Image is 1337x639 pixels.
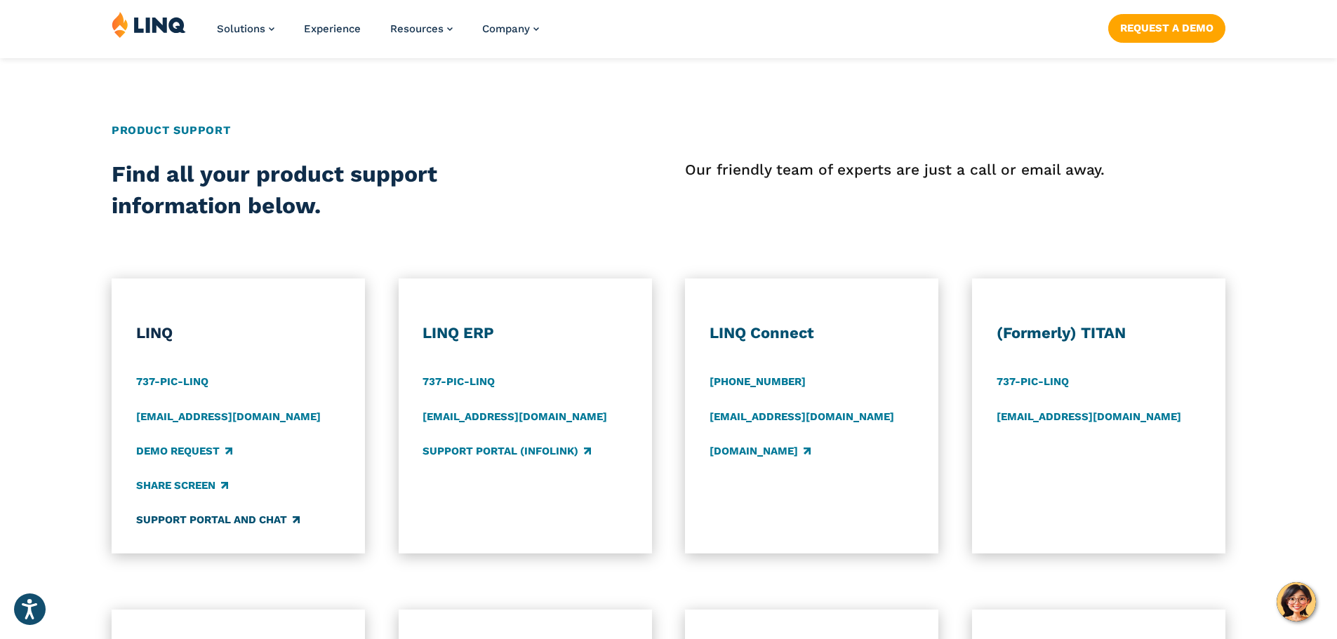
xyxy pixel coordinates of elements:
a: [PHONE_NUMBER] [710,375,806,390]
h3: LINQ ERP [423,323,627,343]
a: Request a Demo [1108,14,1225,42]
a: Company [482,22,539,35]
a: Share Screen [136,478,228,493]
p: Our friendly team of experts are just a call or email away. [685,159,1225,181]
h3: LINQ [136,323,341,343]
a: Resources [390,22,453,35]
img: LINQ | K‑12 Software [112,11,186,38]
nav: Primary Navigation [217,11,539,58]
a: Demo Request [136,443,232,459]
a: 737-PIC-LINQ [136,375,208,390]
span: Solutions [217,22,265,35]
h2: Find all your product support information below. [112,159,557,222]
a: 737-PIC-LINQ [997,375,1069,390]
a: [EMAIL_ADDRESS][DOMAIN_NAME] [710,409,894,424]
button: Hello, have a question? Let’s chat. [1277,582,1316,621]
nav: Button Navigation [1108,11,1225,42]
a: 737-PIC-LINQ [423,375,495,390]
h3: LINQ Connect [710,323,914,343]
a: [EMAIL_ADDRESS][DOMAIN_NAME] [136,409,321,424]
a: Solutions [217,22,274,35]
a: Experience [304,22,361,35]
a: [DOMAIN_NAME] [710,443,811,459]
a: Support Portal (Infolink) [423,443,591,459]
h2: Product Support [112,122,1225,139]
a: Support Portal and Chat [136,513,300,528]
a: [EMAIL_ADDRESS][DOMAIN_NAME] [423,409,607,424]
span: Resources [390,22,444,35]
a: [EMAIL_ADDRESS][DOMAIN_NAME] [997,409,1181,424]
h3: (Formerly) TITAN [997,323,1202,343]
span: Company [482,22,530,35]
